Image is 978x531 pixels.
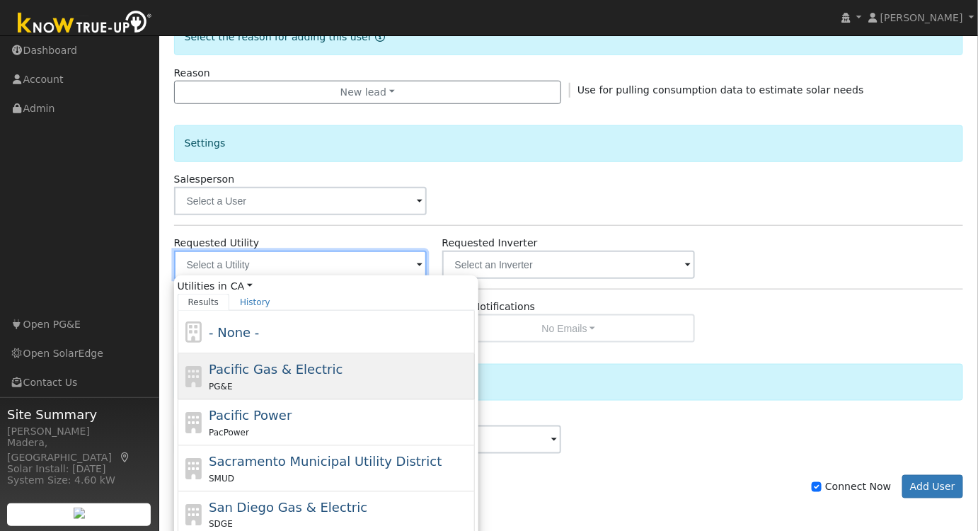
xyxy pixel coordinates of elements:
span: Pacific Gas & Electric [209,362,343,377]
label: Reason [174,66,210,81]
input: Select a User [174,187,427,215]
label: Requested Inverter [442,236,538,251]
span: San Diego Gas & Electric [209,500,367,515]
button: New lead [174,81,561,105]
div: Madera, [GEOGRAPHIC_DATA] [7,435,151,465]
div: System Size: 4.60 kW [7,473,151,488]
a: Map [119,452,132,463]
span: Site Summary [7,405,151,424]
input: Select a Utility [174,251,427,279]
a: CA [231,279,253,294]
span: PG&E [209,382,232,392]
label: Connect Now [812,479,891,494]
button: Add User [902,475,964,499]
div: [PERSON_NAME] [7,424,151,439]
label: Email Notifications [442,299,536,314]
label: Requested Utility [174,236,260,251]
span: Use for pulling consumption data to estimate solar needs [577,84,864,96]
span: PacPower [209,428,249,438]
div: Select the reason for adding this user [174,19,964,55]
a: Results [178,294,230,311]
div: Solar Install: [DATE] [7,462,151,476]
span: Pacific Power [209,408,292,423]
span: - None - [209,325,259,340]
span: Utilities in [178,279,475,294]
div: Actions [174,364,964,400]
span: Sacramento Municipal Utility District [209,454,442,469]
img: Know True-Up [11,8,159,40]
a: History [229,294,281,311]
span: SMUD [209,474,234,484]
span: [PERSON_NAME] [880,12,963,23]
a: Reason for new user [372,31,386,42]
input: Connect Now [812,482,822,492]
img: retrieve [74,508,85,519]
label: Salesperson [174,172,235,187]
input: Select an Inverter [442,251,696,279]
span: SDGE [209,520,233,530]
div: Settings [174,125,964,161]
